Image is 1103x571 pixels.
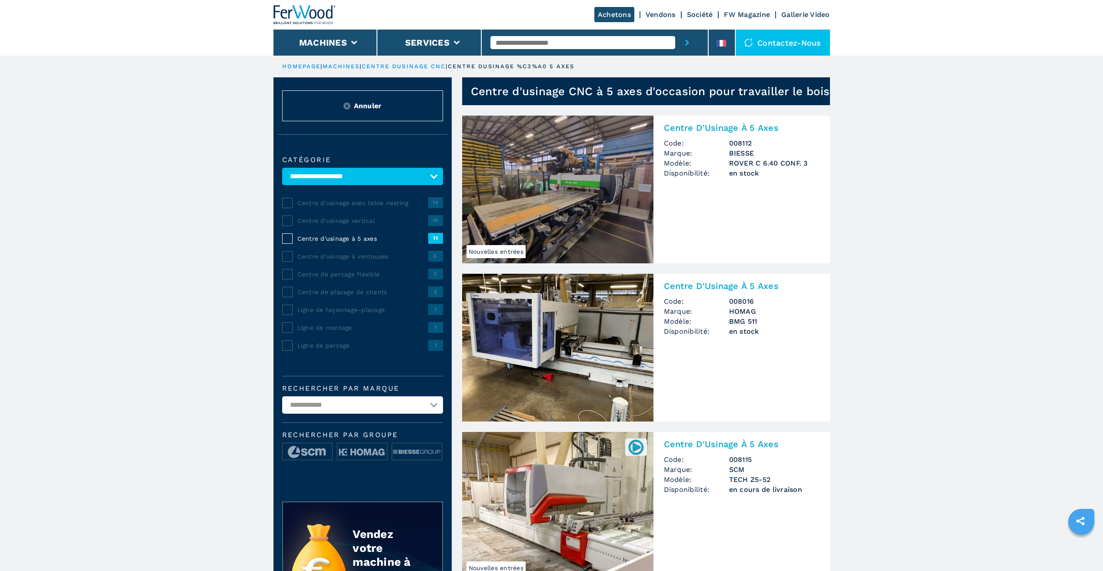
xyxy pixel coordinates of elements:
[337,443,387,461] img: image
[405,37,450,48] button: Services
[744,38,753,47] img: Contactez-nous
[664,439,820,449] h2: Centre D'Usinage À 5 Axes
[428,286,443,297] span: 6
[646,10,676,19] a: Vendons
[462,274,830,422] a: Centre D'Usinage À 5 Axes HOMAG BMG 511Centre D'Usinage À 5 AxesCode:008016Marque:HOMAGModèle:BMG...
[282,90,443,121] button: ResetAnnuler
[297,216,428,225] span: Centre d'usinage vertical
[664,123,820,133] h2: Centre D'Usinage À 5 Axes
[729,158,820,168] h3: ROVER C 6.40 CONF. 3
[1066,532,1096,564] iframe: Chat
[729,455,820,465] h3: 008115
[354,101,382,111] span: Annuler
[428,304,443,315] span: 1
[360,63,361,70] span: |
[781,10,830,19] a: Gallerie Video
[1070,510,1091,532] a: sharethis
[283,443,332,461] img: image
[627,438,644,455] img: 008115
[297,305,428,314] span: Ligne de façonnage–placage
[297,341,428,350] span: Ligne de percage
[448,63,575,70] p: centre dusinage %C3%A0 5 axes
[664,281,820,291] h2: Centre D'Usinage À 5 Axes
[428,197,443,208] span: 16
[664,485,729,495] span: Disponibilité:
[729,296,820,306] h3: 008016
[462,116,653,263] img: Centre D'Usinage À 5 Axes BIESSE ROVER C 6.40 CONF. 3
[428,322,443,332] span: 1
[664,326,729,336] span: Disponibilité:
[664,138,729,148] span: Code:
[282,156,443,163] label: catégorie
[297,288,428,296] span: Centre de placage de chants
[736,30,830,56] div: Contactez-nous
[664,306,729,316] span: Marque:
[282,63,321,70] a: HOMEPAGE
[729,148,820,158] h3: BIESSE
[729,306,820,316] h3: HOMAG
[664,316,729,326] span: Modèle:
[323,63,360,70] a: machines
[297,199,428,207] span: Centre d'usinage avec table nesting
[428,251,443,261] span: 8
[297,270,428,279] span: Centre de percage flexible
[729,168,820,178] span: en stock
[320,63,322,70] span: |
[462,274,653,422] img: Centre D'Usinage À 5 Axes HOMAG BMG 511
[428,233,443,243] span: 11
[664,296,729,306] span: Code:
[729,465,820,475] h3: SCM
[729,485,820,495] span: en cours de livraison
[362,63,446,70] a: centre dusinage cnc
[467,245,526,258] span: Nouvelles entrées
[462,116,830,263] a: Centre D'Usinage À 5 Axes BIESSE ROVER C 6.40 CONF. 3Nouvelles entréesCentre D'Usinage À 5 AxesCo...
[297,323,428,332] span: Ligne de montage
[428,340,443,350] span: 1
[343,103,350,110] img: Reset
[664,158,729,168] span: Modèle:
[392,443,442,461] img: image
[273,5,336,24] img: Ferwood
[471,84,830,98] h1: Centre d'usinage CNC à 5 axes d'occasion pour travailler le bois
[729,316,820,326] h3: BMG 511
[729,475,820,485] h3: TECH Z5-52
[446,63,447,70] span: |
[675,30,699,56] button: submit-button
[729,138,820,148] h3: 008112
[282,385,443,392] label: Rechercher par marque
[664,148,729,158] span: Marque:
[594,7,634,22] a: Achetons
[729,326,820,336] span: en stock
[664,168,729,178] span: Disponibilité:
[297,252,428,261] span: Centre d'usinage à ventouses
[428,269,443,279] span: 5
[282,432,443,438] span: Rechercher par groupe
[724,10,770,19] a: FW Magazine
[687,10,713,19] a: Société
[664,475,729,485] span: Modèle:
[664,465,729,475] span: Marque:
[297,234,428,243] span: Centre d'usinage à 5 axes
[428,215,443,226] span: 10
[664,455,729,465] span: Code:
[299,37,347,48] button: Machines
